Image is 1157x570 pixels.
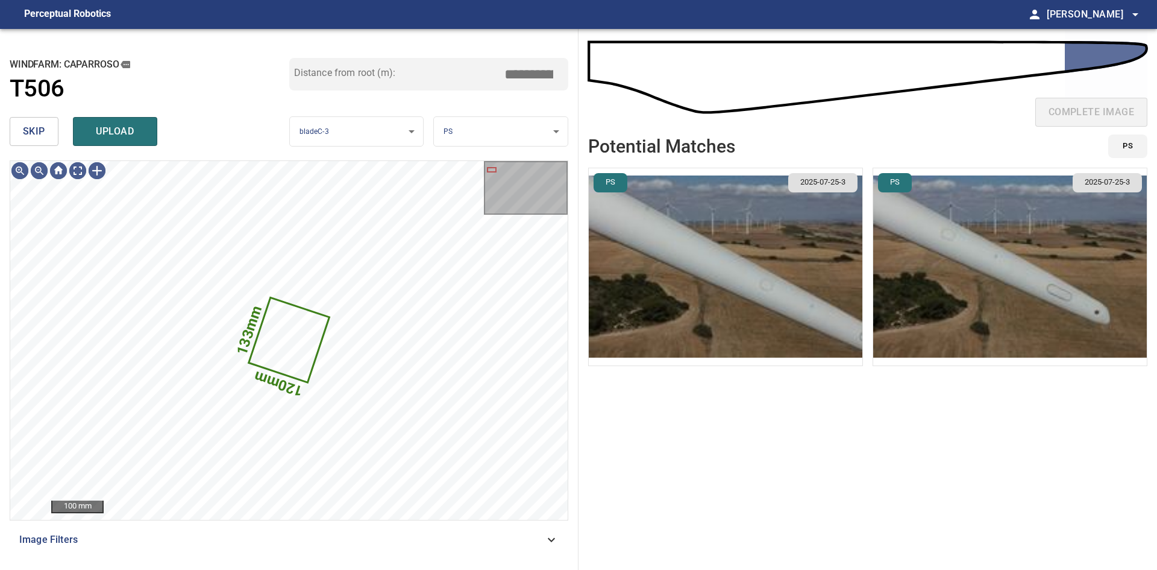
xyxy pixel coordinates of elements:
label: Distance from root (m): [294,68,395,78]
span: upload [86,123,144,140]
h2: Potential Matches [588,136,735,156]
figcaption: Perceptual Robotics [24,5,111,24]
img: Toggle full page [68,161,87,180]
span: 2025-07-25-3 [1077,177,1137,188]
button: [PERSON_NAME] [1042,2,1143,27]
button: PS [878,173,912,192]
text: 120mm [252,368,306,400]
span: PS [1123,139,1133,153]
span: arrow_drop_down [1128,7,1143,22]
img: Go home [49,161,68,180]
span: PS [444,127,453,136]
img: Zoom in [10,161,30,180]
button: upload [73,117,157,146]
div: Image Filters [10,525,568,554]
div: PS [434,116,568,147]
span: person [1027,7,1042,22]
h1: T506 [10,75,64,103]
h2: windfarm: Caparroso [10,58,289,71]
button: PS [1108,135,1147,158]
button: copy message details [119,58,132,71]
text: 133mm [233,303,265,357]
img: Caparroso/T506/2025-07-25-3/2025-07-25-1/inspectionData/image5wp7.jpg [589,168,862,366]
img: Zoom out [30,161,49,180]
button: PS [594,173,627,192]
span: 2025-07-25-3 [793,177,853,188]
button: skip [10,117,58,146]
img: Caparroso/T506/2025-07-25-3/2025-07-25-1/inspectionData/image6wp8.jpg [873,168,1147,366]
a: T506 [10,75,289,103]
span: [PERSON_NAME] [1047,6,1143,23]
span: bladeC-3 [299,127,329,136]
div: id [1101,135,1147,158]
span: PS [883,177,907,188]
span: Image Filters [19,533,544,547]
span: skip [23,123,45,140]
span: PS [598,177,622,188]
img: Toggle selection [87,161,107,180]
div: bladeC-3 [290,116,424,147]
